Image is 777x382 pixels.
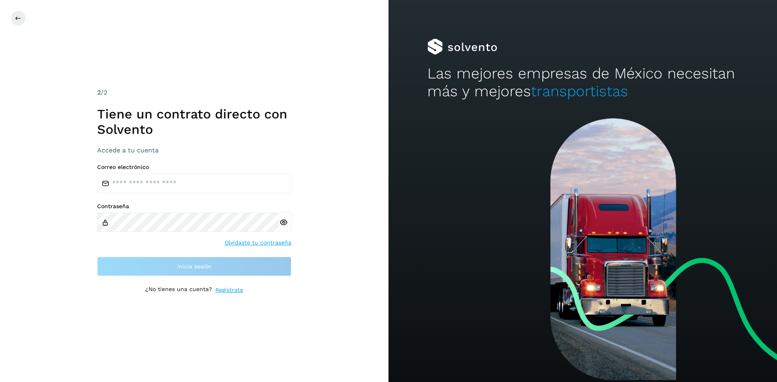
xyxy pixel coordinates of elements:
div: /2 [97,88,291,97]
span: transportistas [531,82,628,100]
a: Regístrate [215,286,243,294]
h1: Tiene un contrato directo con Solvento [97,106,291,137]
h3: Accede a tu cuenta [97,146,291,154]
span: 2 [97,89,101,96]
h2: Las mejores empresas de México necesitan más y mejores [427,65,738,101]
button: Inicia sesión [97,257,291,276]
a: Olvidaste tu contraseña [225,238,291,247]
span: Inicia sesión [177,264,212,269]
label: Contraseña [97,203,291,210]
label: Correo electrónico [97,164,291,171]
p: ¿No tienes una cuenta? [145,286,212,294]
